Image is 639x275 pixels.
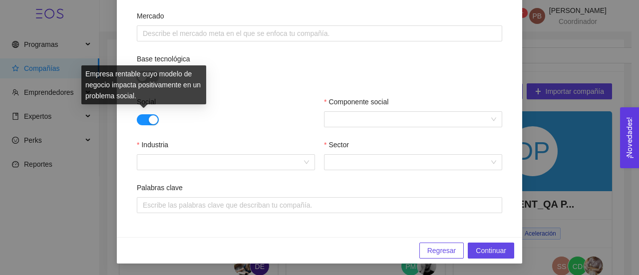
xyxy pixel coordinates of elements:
[143,199,145,211] input: Palabras clave
[137,10,164,21] label: Mercado
[324,139,349,150] label: Sector
[137,25,502,41] input: Mercado
[324,96,388,107] label: Componente social
[137,53,190,64] label: Base tecnológica
[137,139,168,150] label: Industria
[468,243,514,259] button: Continuar
[137,96,156,107] label: Social
[620,107,639,168] button: Open Feedback Widget
[137,182,183,193] label: Palabras clave
[427,245,456,256] span: Regresar
[476,245,506,256] span: Continuar
[419,243,464,259] button: Regresar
